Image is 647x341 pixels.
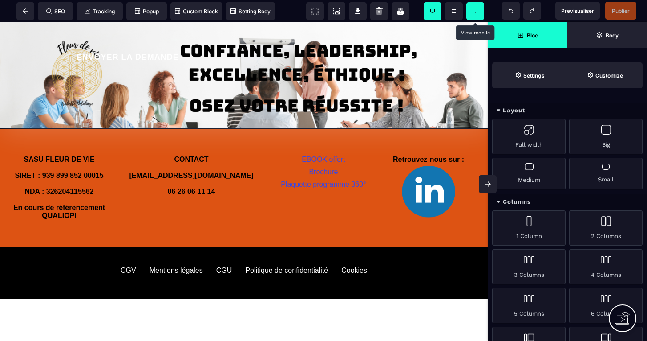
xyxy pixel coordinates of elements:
span: Tracking [85,8,115,15]
span: Open Style Manager [567,62,643,88]
div: Layout [488,103,647,119]
span: SEO [46,8,65,15]
div: Big [569,119,643,154]
b: Retrouvez-nous sur : [393,133,464,141]
span: Settings [492,62,567,88]
img: 1a59c7fc07b2df508e9f9470b57f58b2_Design_sans_titre_(2).png [402,144,455,195]
span: Previsualiser [561,8,594,14]
strong: Body [606,32,619,39]
div: 1 Column [492,210,566,246]
span: Custom Block [175,8,218,15]
span: Preview [555,2,600,20]
span: Open Layer Manager [567,22,647,48]
b: CONTACT [EMAIL_ADDRESS][DOMAIN_NAME] 06 26 06 11 14 [129,133,253,173]
a: Brochure [309,146,338,153]
div: CGV [121,244,136,252]
div: Mentions légales [150,244,203,252]
button: ENVOYER LA DEMANDE [29,23,226,46]
div: 2 Columns [569,210,643,246]
span: Publier [612,8,630,14]
div: Medium [492,158,566,189]
div: Cookies [341,244,367,252]
a: EBOOK offert [302,133,345,141]
span: Setting Body [230,8,271,15]
a: Plaquette programme 360° [281,158,366,166]
div: Small [569,158,643,189]
strong: Settings [523,72,545,79]
div: Columns [488,194,647,210]
div: 4 Columns [569,249,643,284]
div: 6 Columns [569,288,643,323]
span: Screenshot [328,2,345,20]
div: Politique de confidentialité [245,244,328,252]
div: 3 Columns [492,249,566,284]
span: View components [306,2,324,20]
b: SASU FLEUR DE VIE [24,133,94,141]
strong: Customize [595,72,623,79]
span: Open Blocks [488,22,567,48]
strong: Bloc [527,32,538,39]
div: 5 Columns [492,288,566,323]
div: CGU [216,244,232,252]
b: SIRET : 939 899 852 00015 NDA : 326204115562 En cours de référencement QUALIOPI [13,149,107,197]
div: Full width [492,119,566,154]
span: Popup [135,8,159,15]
